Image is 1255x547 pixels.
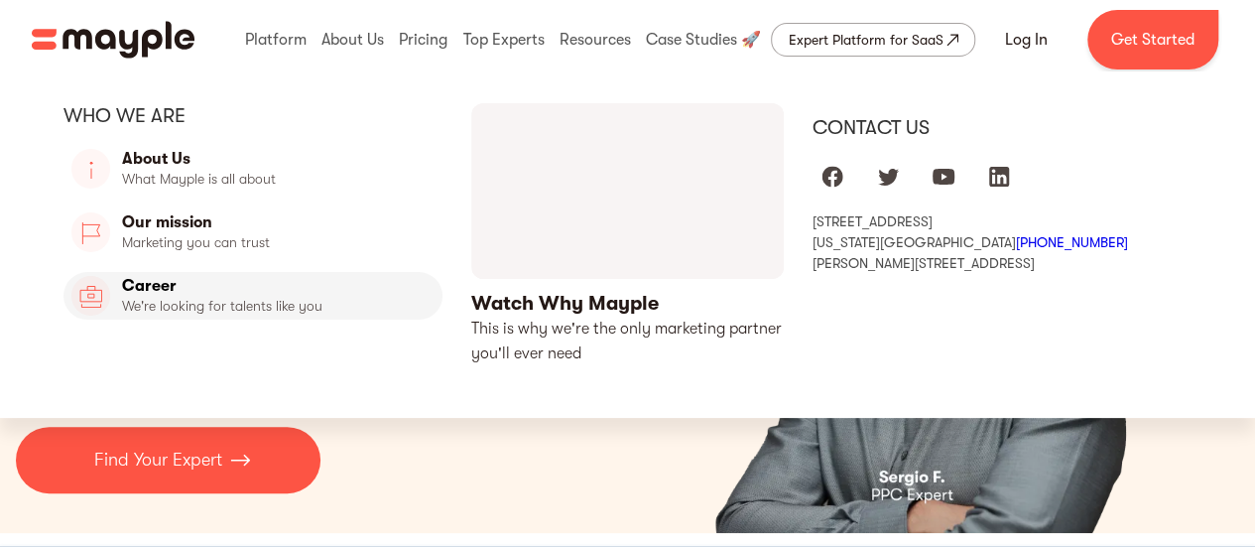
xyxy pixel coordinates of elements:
a: Mayple at LinkedIn [979,157,1019,197]
div: Resources [555,8,636,71]
div: Platform [240,8,312,71]
a: Get Started [1087,10,1218,69]
img: Mayple logo [32,21,194,59]
div: Contact us [813,115,1192,141]
img: youtube logo [932,165,955,189]
div: Who we are [63,103,442,129]
iframe: Chat Widget [898,317,1255,547]
img: facebook logo [820,165,844,189]
a: Mayple at Facebook [813,157,852,197]
div: Expert Platform for SaaS [788,28,942,52]
a: open lightbox [471,103,784,366]
a: Log In [981,16,1071,64]
a: Mayple at Twitter [868,157,908,197]
div: Pricing [394,8,452,71]
a: home [32,21,194,59]
p: Find Your Expert [94,447,222,474]
div: [STREET_ADDRESS] [US_STATE][GEOGRAPHIC_DATA] [PERSON_NAME][STREET_ADDRESS] [813,212,1192,272]
img: twitter logo [876,165,900,189]
a: Mayple at Youtube [924,157,963,197]
a: Expert Platform for SaaS [771,23,975,57]
div: Top Experts [458,8,550,71]
a: Find Your Expert [16,427,320,493]
img: linkedIn [987,165,1011,189]
a: [PHONE_NUMBER] [1016,234,1128,250]
div: וידג'ט של צ'אט [898,317,1255,547]
div: About Us [316,8,389,71]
